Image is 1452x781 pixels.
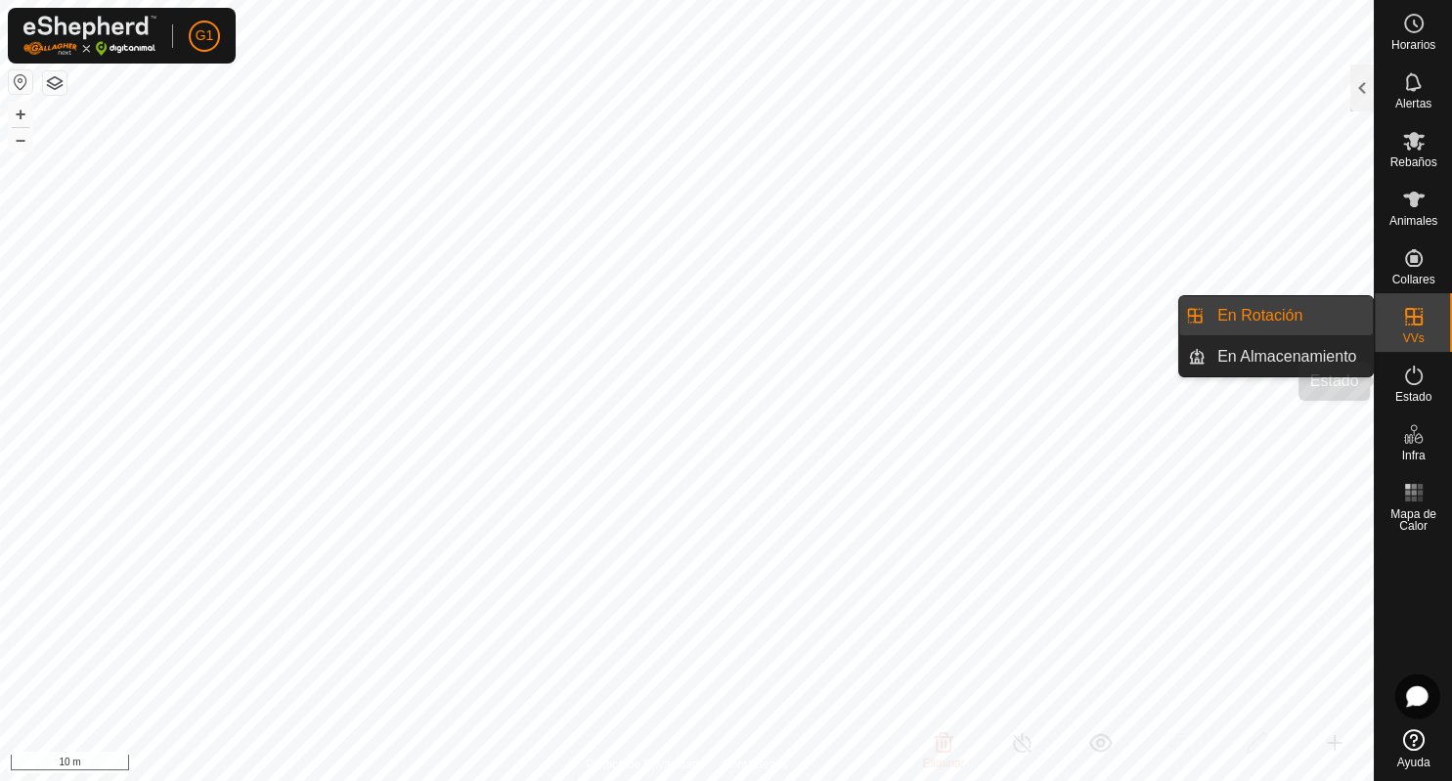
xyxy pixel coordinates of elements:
a: Política de Privacidad [586,756,698,773]
span: Rebaños [1389,156,1436,168]
span: En Rotación [1217,304,1302,327]
button: Capas del Mapa [43,71,66,95]
span: Collares [1391,274,1434,285]
span: Ayuda [1397,757,1430,768]
img: Logo Gallagher [23,16,156,56]
a: En Rotación [1206,296,1373,335]
button: Restablecer Mapa [9,70,32,94]
span: En Almacenamiento [1217,345,1356,369]
span: VVs [1402,332,1424,344]
li: En Almacenamiento [1179,337,1373,376]
span: Mapa de Calor [1380,508,1447,532]
span: Infra [1401,450,1425,461]
span: Horarios [1391,39,1435,51]
a: Contáctenos [723,756,788,773]
span: G1 [196,25,214,46]
span: Animales [1389,215,1437,227]
span: Estado [1395,391,1431,403]
a: En Almacenamiento [1206,337,1373,376]
a: Ayuda [1375,721,1452,776]
span: Alertas [1395,98,1431,109]
li: En Rotación [1179,296,1373,335]
button: + [9,103,32,126]
button: – [9,128,32,152]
